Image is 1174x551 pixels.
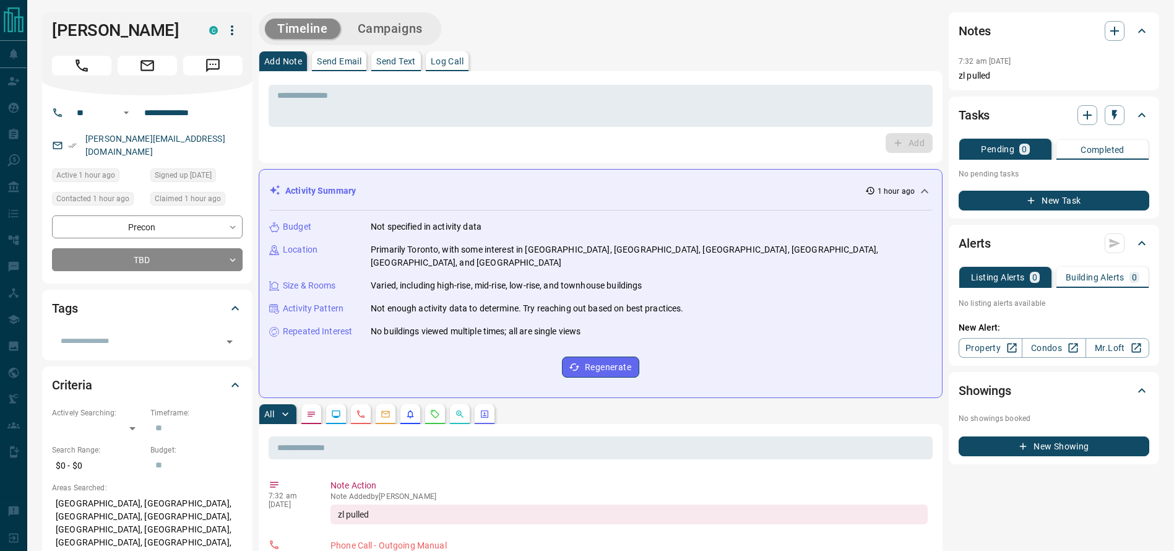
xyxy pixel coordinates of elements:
span: Contacted 1 hour ago [56,193,129,205]
button: New Showing [959,436,1149,456]
div: Mon Sep 15 2025 [52,192,144,209]
button: New Task [959,191,1149,210]
a: Mr.Loft [1086,338,1149,358]
h2: Tags [52,298,77,318]
div: zl pulled [330,505,928,524]
p: zl pulled [959,69,1149,82]
div: condos.ca [209,26,218,35]
div: Criteria [52,370,243,400]
svg: Emails [381,409,391,419]
a: Property [959,338,1022,358]
button: Regenerate [562,357,639,378]
div: Precon [52,215,243,238]
p: Primarily Toronto, with some interest in [GEOGRAPHIC_DATA], [GEOGRAPHIC_DATA], [GEOGRAPHIC_DATA],... [371,243,932,269]
p: No listing alerts available [959,298,1149,309]
p: All [264,410,274,419]
p: Log Call [431,57,464,66]
button: Campaigns [345,19,435,39]
p: Listing Alerts [971,273,1025,282]
div: Thu Jun 12 2025 [150,168,243,186]
h2: Showings [959,381,1011,401]
svg: Lead Browsing Activity [331,409,341,419]
p: Budget: [150,445,243,456]
p: Pending [981,145,1014,154]
p: No showings booked [959,413,1149,424]
p: Note Added by [PERSON_NAME] [330,492,928,501]
p: Completed [1081,145,1124,154]
p: Add Note [264,57,302,66]
div: Mon Sep 15 2025 [150,192,243,209]
h1: [PERSON_NAME] [52,20,191,40]
p: Actively Searching: [52,407,144,419]
p: Repeated Interest [283,325,352,338]
p: Not enough activity data to determine. Try reaching out based on best practices. [371,302,684,315]
button: Open [221,333,238,350]
p: 0 [1032,273,1037,282]
span: Message [183,56,243,76]
h2: Criteria [52,375,92,395]
p: Timeframe: [150,407,243,419]
button: Open [119,105,134,120]
p: Building Alerts [1066,273,1124,282]
p: Note Action [330,479,928,492]
a: [PERSON_NAME][EMAIL_ADDRESS][DOMAIN_NAME] [85,134,225,157]
svg: Email Verified [68,141,77,150]
div: TBD [52,248,243,271]
span: Signed up [DATE] [155,169,212,181]
p: New Alert: [959,321,1149,334]
p: 7:32 am [DATE] [959,57,1011,66]
p: Send Email [317,57,361,66]
button: Timeline [265,19,340,39]
svg: Notes [306,409,316,419]
p: [DATE] [269,500,312,509]
p: Location [283,243,317,256]
span: Email [118,56,177,76]
a: Condos [1022,338,1086,358]
p: Send Text [376,57,416,66]
svg: Agent Actions [480,409,490,419]
p: No pending tasks [959,165,1149,183]
h2: Alerts [959,233,991,253]
svg: Requests [430,409,440,419]
svg: Calls [356,409,366,419]
h2: Tasks [959,105,990,125]
div: Alerts [959,228,1149,258]
p: Size & Rooms [283,279,336,292]
div: Tags [52,293,243,323]
div: Showings [959,376,1149,406]
p: Varied, including high-rise, mid-rise, low-rise, and townhouse buildings [371,279,642,292]
span: Call [52,56,111,76]
p: $0 - $0 [52,456,144,476]
div: Activity Summary1 hour ago [269,180,932,202]
div: Tasks [959,100,1149,130]
svg: Listing Alerts [405,409,415,419]
span: Claimed 1 hour ago [155,193,221,205]
svg: Opportunities [455,409,465,419]
p: Search Range: [52,445,144,456]
p: Not specified in activity data [371,220,481,233]
p: Activity Pattern [283,302,343,315]
p: 7:32 am [269,492,312,500]
p: 0 [1132,273,1137,282]
p: Budget [283,220,311,233]
div: Mon Sep 15 2025 [52,168,144,186]
p: No buildings viewed multiple times; all are single views [371,325,581,338]
p: Areas Searched: [52,482,243,493]
h2: Notes [959,21,991,41]
p: 1 hour ago [878,186,915,197]
p: 0 [1022,145,1027,154]
span: Active 1 hour ago [56,169,115,181]
p: Activity Summary [285,184,356,197]
div: Notes [959,16,1149,46]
